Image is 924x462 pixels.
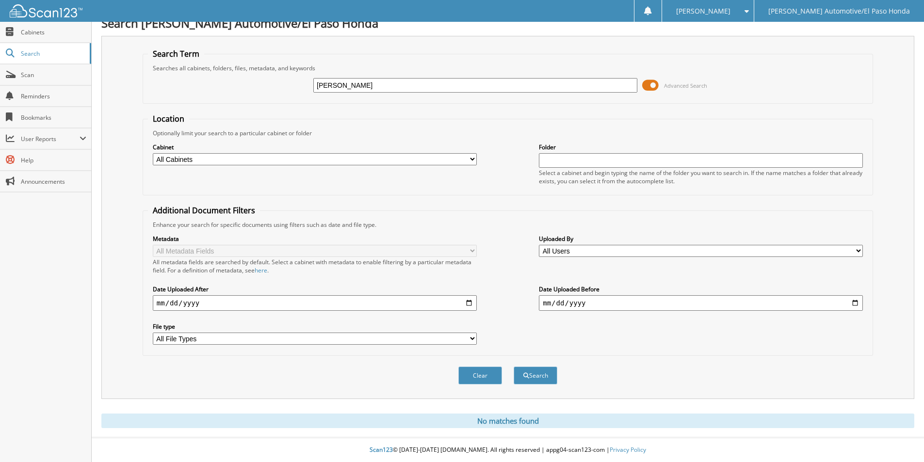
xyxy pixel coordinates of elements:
[539,235,863,243] label: Uploaded By
[768,8,910,14] span: [PERSON_NAME] Automotive/El Paso Honda
[21,113,86,122] span: Bookmarks
[458,366,502,384] button: Clear
[101,15,914,31] h1: Search [PERSON_NAME] Automotive/El Paso Honda
[610,446,646,454] a: Privacy Policy
[539,143,863,151] label: Folder
[153,285,477,293] label: Date Uploaded After
[875,415,924,462] iframe: Chat Widget
[676,8,730,14] span: [PERSON_NAME]
[539,169,863,185] div: Select a cabinet and begin typing the name of the folder you want to search in. If the name match...
[153,143,477,151] label: Cabinet
[153,322,477,331] label: File type
[153,295,477,311] input: start
[21,156,86,164] span: Help
[255,266,267,274] a: here
[148,113,189,124] legend: Location
[370,446,393,454] span: Scan123
[21,135,80,143] span: User Reports
[148,64,868,72] div: Searches all cabinets, folders, files, metadata, and keywords
[148,129,868,137] div: Optionally limit your search to a particular cabinet or folder
[10,4,82,17] img: scan123-logo-white.svg
[21,71,86,79] span: Scan
[21,92,86,100] span: Reminders
[92,438,924,462] div: © [DATE]-[DATE] [DOMAIN_NAME]. All rights reserved | appg04-scan123-com |
[21,177,86,186] span: Announcements
[21,49,85,58] span: Search
[148,48,204,59] legend: Search Term
[539,295,863,311] input: end
[148,221,868,229] div: Enhance your search for specific documents using filters such as date and file type.
[664,82,707,89] span: Advanced Search
[101,414,914,428] div: No matches found
[153,235,477,243] label: Metadata
[153,258,477,274] div: All metadata fields are searched by default. Select a cabinet with metadata to enable filtering b...
[21,28,86,36] span: Cabinets
[539,285,863,293] label: Date Uploaded Before
[514,366,557,384] button: Search
[148,205,260,216] legend: Additional Document Filters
